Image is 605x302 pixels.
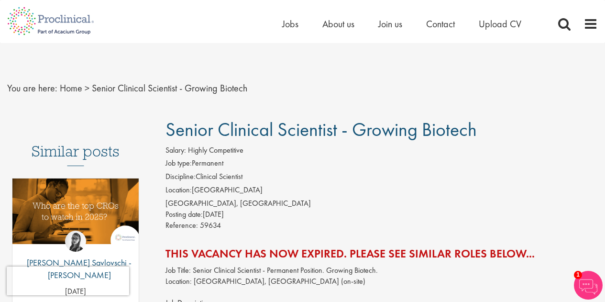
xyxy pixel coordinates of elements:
a: About us [322,18,354,30]
label: Location: [165,185,192,196]
a: Contact [426,18,455,30]
span: Senior Clinical Scientist - Growing Biotech [165,117,477,142]
iframe: reCAPTCHA [7,267,129,295]
label: Discipline: [165,171,196,182]
span: > [85,82,89,94]
a: Jobs [282,18,298,30]
li: Clinical Scientist [165,171,598,185]
img: Top 10 CROs 2025 | Proclinical [12,179,139,244]
p: [PERSON_NAME] Savlovschi - [PERSON_NAME] [12,257,139,281]
li: Permanent [165,158,598,171]
span: You are here: [7,82,57,94]
h2: This vacancy has now expired. Please see similar roles below... [165,247,598,260]
span: Senior Clinical Scientist - Growing Biotech [92,82,247,94]
label: Reference: [165,220,198,231]
h3: Similar posts [32,143,120,166]
label: Job type: [165,158,192,169]
div: [DATE] [165,209,598,220]
img: Chatbot [574,271,603,300]
span: Posting date: [165,209,203,219]
span: 59634 [200,220,221,230]
a: Theodora Savlovschi - Wicks [PERSON_NAME] Savlovschi - [PERSON_NAME] [12,231,139,286]
a: Link to a post [12,179,139,263]
a: breadcrumb link [60,82,82,94]
span: Highly Competitive [188,145,243,155]
li: [GEOGRAPHIC_DATA] [165,185,598,198]
a: Join us [378,18,402,30]
img: Theodora Savlovschi - Wicks [65,231,86,252]
a: Upload CV [479,18,521,30]
div: [GEOGRAPHIC_DATA], [GEOGRAPHIC_DATA] [165,198,598,209]
label: Salary: [165,145,186,156]
span: 1 [574,271,582,279]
